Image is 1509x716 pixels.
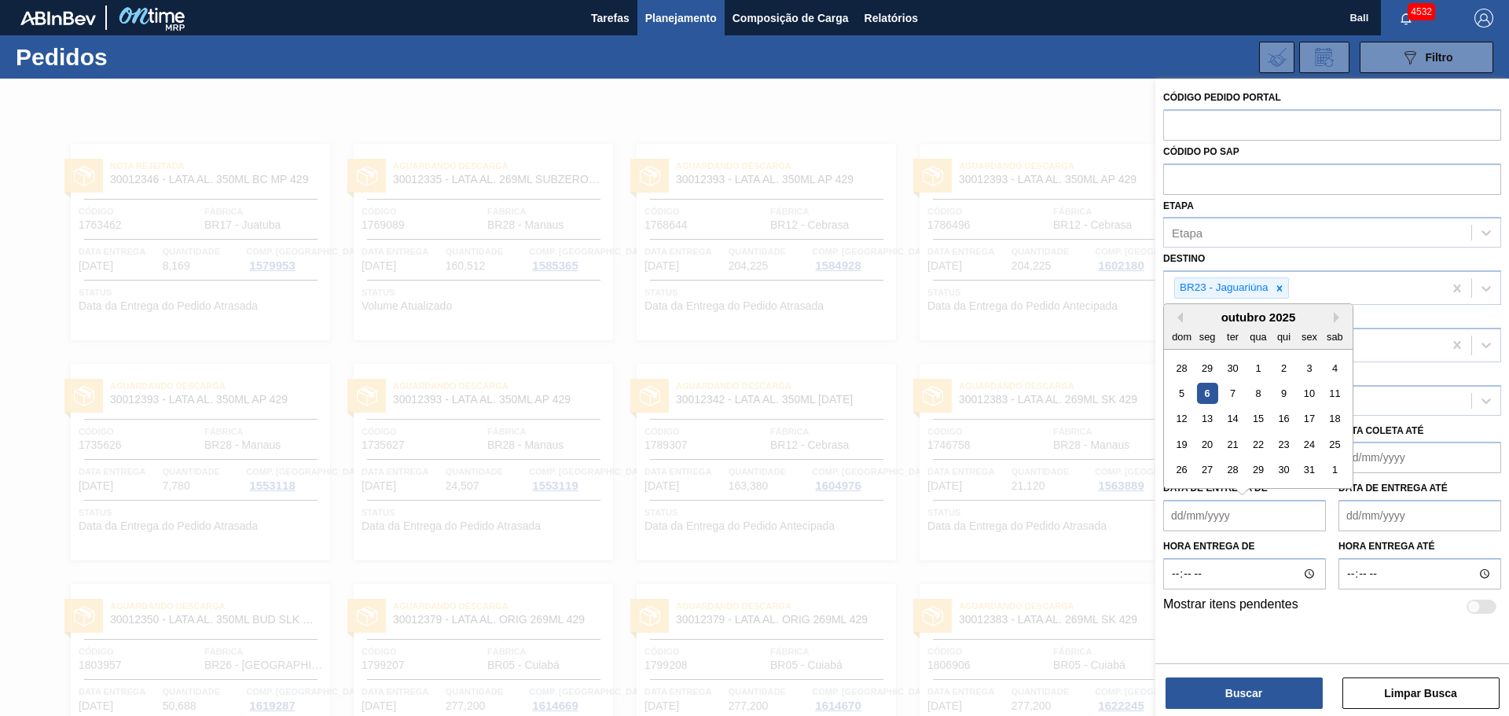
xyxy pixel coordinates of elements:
[1222,460,1243,481] div: Choose terça-feira, 28 de outubro de 2025
[1197,358,1218,379] div: Choose segunda-feira, 29 de setembro de 2025
[1408,3,1435,20] span: 4532
[1298,383,1320,404] div: Choose sexta-feira, 10 de outubro de 2025
[1172,312,1183,323] button: Previous Month
[1273,434,1294,455] div: Choose quinta-feira, 23 de outubro de 2025
[1171,460,1192,481] div: Choose domingo, 26 de outubro de 2025
[1197,409,1218,430] div: Choose segunda-feira, 13 de outubro de 2025
[865,9,918,28] span: Relatórios
[1197,460,1218,481] div: Choose segunda-feira, 27 de outubro de 2025
[1273,326,1294,347] div: qui
[1338,535,1501,558] label: Hora entrega até
[1163,92,1281,103] label: Código Pedido Portal
[1381,7,1431,29] button: Notificações
[1171,409,1192,430] div: Choose domingo, 12 de outubro de 2025
[20,11,96,25] img: TNhmsLtSVTkK8tSr43FrP2fwEKptu5GPRR3wAAAABJRU5ErkJggg==
[1171,326,1192,347] div: dom
[1324,434,1346,455] div: Choose sábado, 25 de outubro de 2025
[1298,434,1320,455] div: Choose sexta-feira, 24 de outubro de 2025
[1163,253,1205,264] label: Destino
[645,9,717,28] span: Planejamento
[1324,358,1346,379] div: Choose sábado, 4 de outubro de 2025
[1222,383,1243,404] div: Choose terça-feira, 7 de outubro de 2025
[16,48,251,66] h1: Pedidos
[1172,226,1202,240] div: Etapa
[1247,409,1269,430] div: Choose quarta-feira, 15 de outubro de 2025
[1324,460,1346,481] div: Choose sábado, 1 de novembro de 2025
[1324,383,1346,404] div: Choose sábado, 11 de outubro de 2025
[1426,51,1453,64] span: Filtro
[1338,483,1448,494] label: Data de Entrega até
[1360,42,1493,73] button: Filtro
[1222,434,1243,455] div: Choose terça-feira, 21 de outubro de 2025
[1247,358,1269,379] div: Choose quarta-feira, 1 de outubro de 2025
[1299,42,1349,73] div: Solicitação de Revisão de Pedidos
[1171,383,1192,404] div: Choose domingo, 5 de outubro de 2025
[1324,409,1346,430] div: Choose sábado, 18 de outubro de 2025
[1197,434,1218,455] div: Choose segunda-feira, 20 de outubro de 2025
[1171,358,1192,379] div: Choose domingo, 28 de setembro de 2025
[1273,460,1294,481] div: Choose quinta-feira, 30 de outubro de 2025
[1324,326,1346,347] div: sab
[1171,434,1192,455] div: Choose domingo, 19 de outubro de 2025
[1163,500,1326,531] input: dd/mm/yyyy
[1175,278,1271,298] div: BR23 - Jaguariúna
[1334,312,1345,323] button: Next Month
[1273,358,1294,379] div: Choose quinta-feira, 2 de outubro de 2025
[1247,460,1269,481] div: Choose quarta-feira, 29 de outubro de 2025
[1298,358,1320,379] div: Choose sexta-feira, 3 de outubro de 2025
[732,9,849,28] span: Composição de Carga
[1197,326,1218,347] div: seg
[1474,9,1493,28] img: Logout
[1298,460,1320,481] div: Choose sexta-feira, 31 de outubro de 2025
[1197,383,1218,404] div: Choose segunda-feira, 6 de outubro de 2025
[1163,200,1194,211] label: Etapa
[1222,326,1243,347] div: ter
[1338,442,1501,473] input: dd/mm/yyyy
[1338,500,1501,531] input: dd/mm/yyyy
[591,9,630,28] span: Tarefas
[1163,597,1298,616] label: Mostrar itens pendentes
[1247,434,1269,455] div: Choose quarta-feira, 22 de outubro de 2025
[1338,425,1423,436] label: Data coleta até
[1273,409,1294,430] div: Choose quinta-feira, 16 de outubro de 2025
[1222,358,1243,379] div: Choose terça-feira, 30 de setembro de 2025
[1222,409,1243,430] div: Choose terça-feira, 14 de outubro de 2025
[1259,42,1294,73] div: Importar Negociações dos Pedidos
[1247,383,1269,404] div: Choose quarta-feira, 8 de outubro de 2025
[1163,535,1326,558] label: Hora entrega de
[1298,409,1320,430] div: Choose sexta-feira, 17 de outubro de 2025
[1169,355,1347,483] div: month 2025-10
[1273,383,1294,404] div: Choose quinta-feira, 9 de outubro de 2025
[1298,326,1320,347] div: sex
[1163,146,1239,157] label: Códido PO SAP
[1247,326,1269,347] div: qua
[1164,310,1353,324] div: outubro 2025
